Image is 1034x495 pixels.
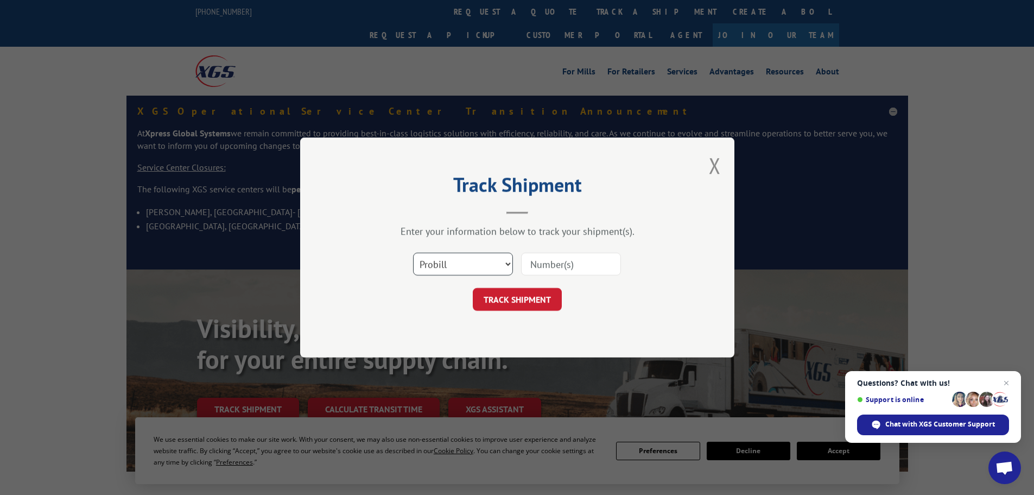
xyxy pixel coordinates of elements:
[885,419,995,429] span: Chat with XGS Customer Support
[857,396,948,404] span: Support is online
[857,415,1009,435] span: Chat with XGS Customer Support
[473,288,562,311] button: TRACK SHIPMENT
[354,177,680,198] h2: Track Shipment
[988,452,1021,484] a: Open chat
[521,253,621,275] input: Number(s)
[354,225,680,237] div: Enter your information below to track your shipment(s).
[857,379,1009,387] span: Questions? Chat with us!
[709,151,721,180] button: Close modal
